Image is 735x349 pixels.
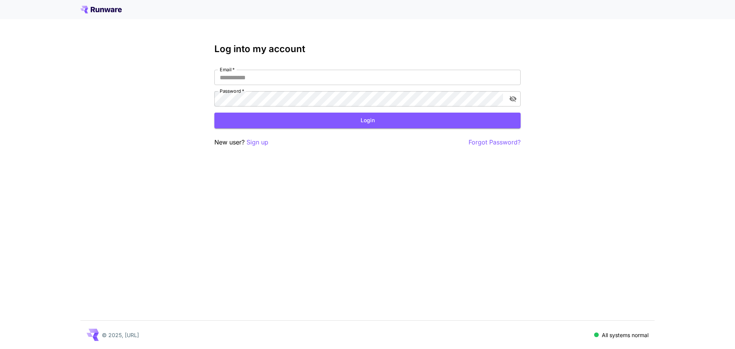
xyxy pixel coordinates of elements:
[214,138,268,147] p: New user?
[220,88,244,94] label: Password
[214,44,521,54] h3: Log into my account
[102,331,139,339] p: © 2025, [URL]
[506,92,520,106] button: toggle password visibility
[214,113,521,128] button: Login
[220,66,235,73] label: Email
[247,138,268,147] button: Sign up
[469,138,521,147] button: Forgot Password?
[602,331,648,339] p: All systems normal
